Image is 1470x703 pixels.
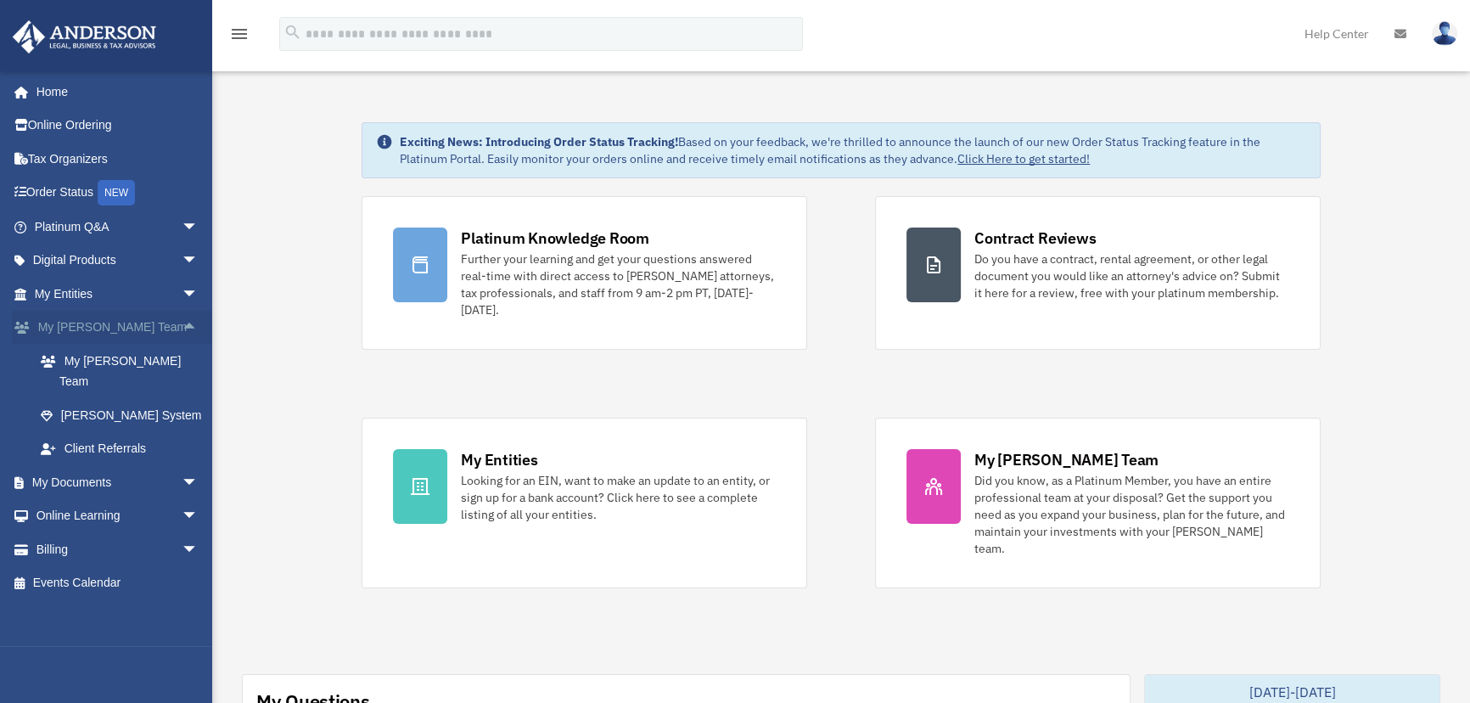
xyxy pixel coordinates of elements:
a: Digital Productsarrow_drop_down [12,244,224,278]
div: Further your learning and get your questions answered real-time with direct access to [PERSON_NAM... [461,250,776,318]
div: My Entities [461,449,537,470]
div: My [PERSON_NAME] Team [974,449,1159,470]
a: My [PERSON_NAME] Team Did you know, as a Platinum Member, you have an entire professional team at... [875,418,1321,588]
a: My [PERSON_NAME] Teamarrow_drop_up [12,311,224,345]
div: NEW [98,180,135,205]
img: Anderson Advisors Platinum Portal [8,20,161,53]
div: Did you know, as a Platinum Member, you have an entire professional team at your disposal? Get th... [974,472,1289,557]
span: arrow_drop_down [182,244,216,278]
span: arrow_drop_down [182,465,216,500]
div: Looking for an EIN, want to make an update to an entity, or sign up for a bank account? Click her... [461,472,776,523]
a: Platinum Knowledge Room Further your learning and get your questions answered real-time with dire... [362,196,807,350]
a: My Documentsarrow_drop_down [12,465,224,499]
a: Online Learningarrow_drop_down [12,499,224,533]
span: arrow_drop_down [182,532,216,567]
i: menu [229,24,250,44]
a: My [PERSON_NAME] Team [24,344,224,398]
a: Events Calendar [12,566,224,600]
strong: Exciting News: Introducing Order Status Tracking! [400,134,678,149]
a: Online Ordering [12,109,224,143]
div: Based on your feedback, we're thrilled to announce the launch of our new Order Status Tracking fe... [400,133,1306,167]
a: Order StatusNEW [12,176,224,211]
a: menu [229,30,250,44]
a: Platinum Q&Aarrow_drop_down [12,210,224,244]
a: My Entities Looking for an EIN, want to make an update to an entity, or sign up for a bank accoun... [362,418,807,588]
a: Click Here to get started! [957,151,1090,166]
a: Home [12,75,216,109]
a: [PERSON_NAME] System [24,398,224,432]
a: Contract Reviews Do you have a contract, rental agreement, or other legal document you would like... [875,196,1321,350]
i: search [283,23,302,42]
div: Contract Reviews [974,228,1096,249]
span: arrow_drop_down [182,210,216,245]
span: arrow_drop_up [182,311,216,346]
a: My Entitiesarrow_drop_down [12,277,224,311]
div: Platinum Knowledge Room [461,228,649,249]
a: Billingarrow_drop_down [12,532,224,566]
a: Client Referrals [24,432,224,466]
a: Tax Organizers [12,142,224,176]
span: arrow_drop_down [182,277,216,312]
span: arrow_drop_down [182,499,216,534]
img: User Pic [1432,21,1457,46]
div: Do you have a contract, rental agreement, or other legal document you would like an attorney's ad... [974,250,1289,301]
